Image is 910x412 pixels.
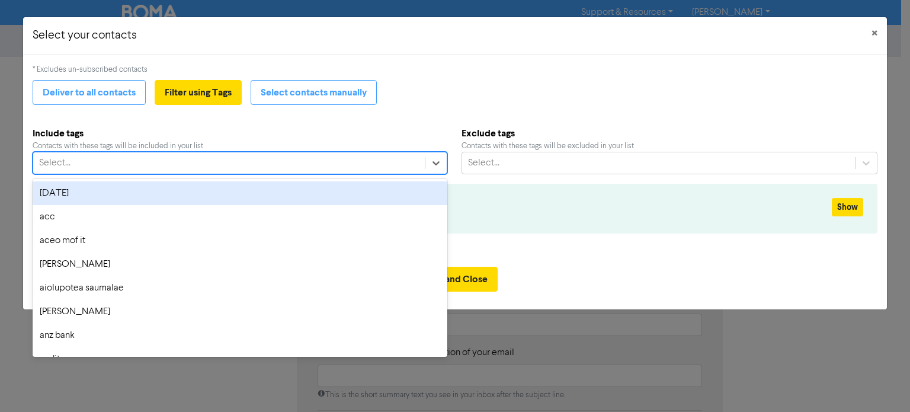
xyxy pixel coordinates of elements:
[462,140,877,152] div: Contacts with these tags will be excluded in your list
[251,80,377,105] button: Select contacts manually
[33,140,447,152] div: Contacts with these tags will be included in your list
[413,267,498,292] button: Save and Close
[39,156,71,170] div: Select...
[33,80,146,105] button: Deliver to all contacts
[33,181,447,205] div: [DATE]
[33,347,447,371] div: audit
[33,126,447,140] b: Include tags
[33,229,447,253] div: aceo mof it
[33,205,447,229] div: acc
[33,324,447,347] div: anz bank
[862,17,887,50] button: Close
[33,64,877,75] div: * Excludes un-subscribed contacts
[33,300,447,324] div: [PERSON_NAME]
[851,355,910,412] iframe: Chat Widget
[155,80,242,105] button: Filter using Tags
[33,253,447,276] div: [PERSON_NAME]
[871,25,877,43] span: ×
[832,198,863,216] button: Show
[468,156,499,170] div: Select...
[462,126,877,140] b: Exclude tags
[33,276,447,300] div: aiolupotea saumalae
[33,27,137,44] h5: Select your contacts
